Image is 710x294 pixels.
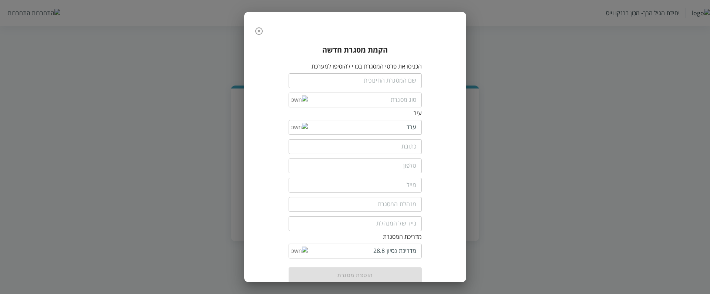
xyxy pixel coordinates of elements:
p: הכניסו את פרטי המסגרת בכדי להוסיפו למערכת [289,62,422,70]
h3: הקמת מסגרת חדשה [258,45,452,55]
input: מדריכת המסגרת [308,244,417,258]
div: מדריכת המסגרת [289,233,422,241]
img: down [292,247,308,255]
input: כתובת [289,139,422,154]
input: מייל [289,178,422,193]
input: סוג מסגרת [308,93,417,107]
input: מנהלת המסגרת [289,197,422,212]
input: נייד של המנהלת [289,216,422,231]
input: טלפון [289,158,422,173]
img: down [292,96,308,104]
img: down [292,123,308,131]
input: עיר [308,120,417,135]
div: עיר [289,109,422,117]
input: שם המסגרת החינוכית [289,73,422,88]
